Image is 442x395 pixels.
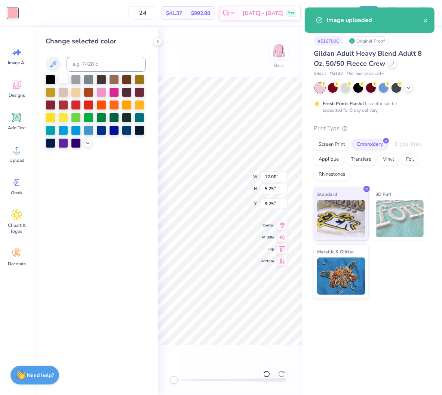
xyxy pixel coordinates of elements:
span: Minimum Order: 24 + [347,71,384,77]
span: Upload [9,157,24,163]
div: Transfers [346,154,376,165]
input: e.g. 7428 c [67,57,146,72]
div: Embroidery [352,139,388,150]
span: Gildan [314,71,326,77]
span: 3D Puff [376,190,392,198]
div: Accessibility label [170,376,178,384]
div: Applique [314,154,344,165]
input: Untitled Design [316,6,352,21]
div: Rhinestones [314,169,350,180]
span: Greek [11,190,23,196]
div: # 516790C [314,36,343,46]
span: Center [261,222,274,228]
img: 3D Puff [376,200,424,237]
img: Metallic & Glitter [317,257,365,295]
img: Kent Everic Delos Santos [416,6,431,21]
div: Vinyl [378,154,399,165]
span: Standard [317,190,337,198]
div: Change selected color [46,36,146,46]
input: – – [128,6,157,20]
span: Free [288,10,295,16]
span: Designs [9,92,25,98]
div: Back [274,62,284,69]
span: Decorate [8,261,26,267]
span: $992.88 [191,9,210,17]
div: This color can be expedited for 5 day delivery. [323,100,415,114]
div: Foil [401,154,419,165]
span: Middle [261,234,274,240]
img: Back [271,43,286,58]
span: Add Text [8,125,26,131]
span: Image AI [8,60,26,66]
strong: Fresh Prints Flash: [323,101,362,107]
span: Bottom [261,258,274,264]
span: Gildan Adult Heavy Blend Adult 8 Oz. 50/50 Fleece Crew [314,49,422,68]
div: Print Type [314,124,427,133]
span: # G180 [329,71,343,77]
div: Image uploaded [326,16,423,25]
button: close [423,16,429,25]
div: Screen Print [314,139,350,150]
img: Standard [317,200,365,237]
span: Top [261,246,274,252]
strong: Need help? [27,372,54,379]
span: Clipart & logos [4,222,29,234]
a: KE [404,6,435,21]
div: Original Proof [347,36,389,46]
span: [DATE] - [DATE] [243,9,283,17]
div: Digital Print [390,139,426,150]
span: $41.37 [166,9,182,17]
span: Metallic & Glitter [317,248,354,256]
